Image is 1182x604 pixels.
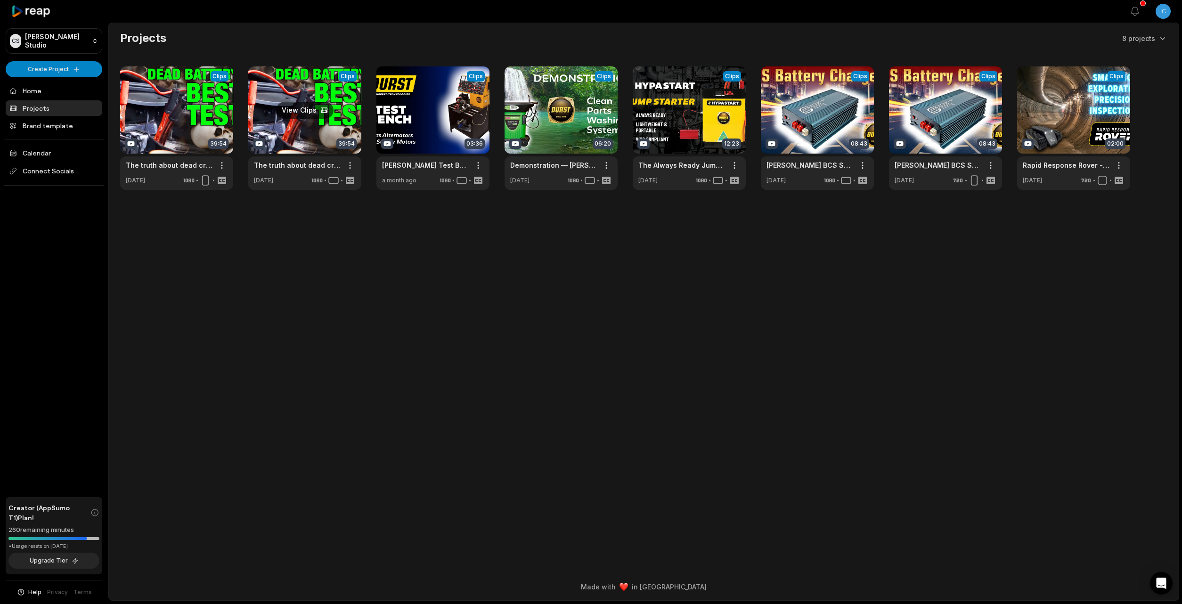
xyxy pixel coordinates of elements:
button: Upgrade Tier [8,553,99,569]
a: Projects [6,100,102,116]
a: [PERSON_NAME] Test Benches: Australian-Made Excellence for Alternator and Starter Motor Testing [382,160,469,170]
a: Calendar [6,145,102,161]
a: The truth about dead cranking batteries - and how to test them properly | Auto Expert [PERSON_NAME] [254,160,341,170]
button: 8 projects [1122,33,1167,43]
div: 260 remaining minutes [8,525,99,535]
img: heart emoji [620,583,628,591]
h2: Projects [120,31,166,46]
a: The truth about dead cranking batteries - and how to test them properly | Auto Expert [PERSON_NAME] [126,160,212,170]
a: The Always Ready Jump Starter — HYPASTART 12/24V Jump Pack for ALL vehicles [638,160,725,170]
a: Demonstration — [PERSON_NAME] SmartWasher Bioremediating Parts Washing System [510,160,597,170]
button: Create Project [6,61,102,77]
a: [PERSON_NAME] BCS Smart Battery Chargers — SwitchMode charger, solve battery problems with set an... [766,160,853,170]
a: Privacy [47,588,68,596]
a: Brand template [6,118,102,133]
span: Help [28,588,41,596]
button: Help [16,588,41,596]
a: Rapid Response Rover - Smart UGV Exploration / Precision Inspections [1023,160,1109,170]
span: Connect Socials [6,163,102,180]
div: Open Intercom Messenger [1150,572,1173,595]
div: CS [10,34,21,48]
a: [PERSON_NAME] BCS Smart Battery Chargers — SwitchMode charger, solve battery problems with set an... [895,160,981,170]
a: Terms [73,588,92,596]
span: Creator (AppSumo T1) Plan! [8,503,90,522]
p: [PERSON_NAME] Studio [25,33,88,49]
div: Made with in [GEOGRAPHIC_DATA] [117,582,1170,592]
a: Home [6,83,102,98]
div: *Usage resets on [DATE] [8,543,99,550]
